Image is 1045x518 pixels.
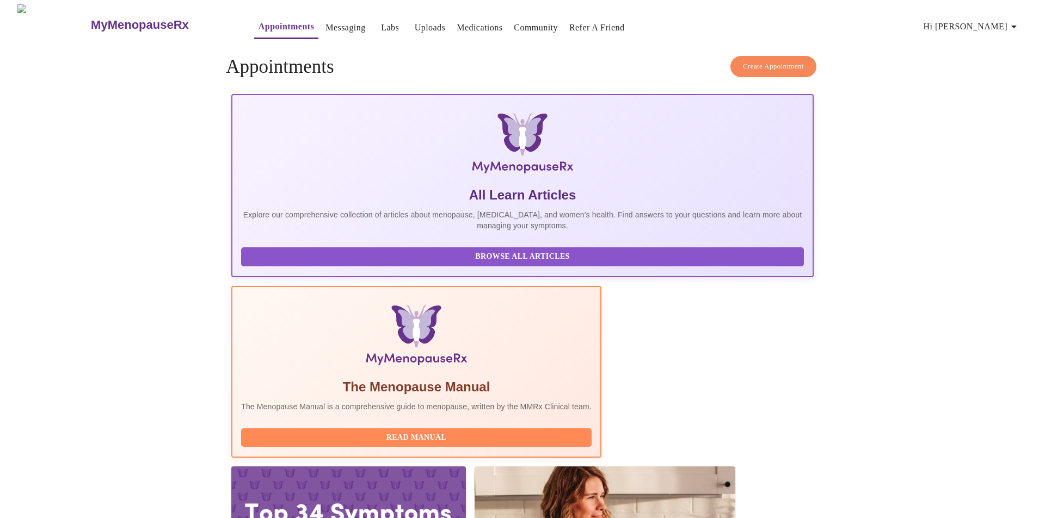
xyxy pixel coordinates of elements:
a: Uploads [415,20,446,35]
p: Explore our comprehensive collection of articles about menopause, [MEDICAL_DATA], and women's hea... [241,209,804,231]
button: Medications [452,17,507,39]
button: Appointments [254,16,318,39]
h3: MyMenopauseRx [91,18,189,32]
button: Read Manual [241,428,592,447]
button: Hi [PERSON_NAME] [919,16,1025,38]
img: Menopause Manual [297,304,536,370]
img: MyMenopauseRx Logo [17,4,90,45]
h5: All Learn Articles [241,186,804,204]
button: Labs [373,17,408,39]
a: Medications [457,20,502,35]
a: Messaging [325,20,365,35]
span: Read Manual [252,431,581,445]
h4: Appointments [226,56,819,78]
button: Refer a Friend [565,17,629,39]
p: The Menopause Manual is a comprehensive guide to menopause, written by the MMRx Clinical team. [241,401,592,412]
button: Messaging [321,17,370,39]
h5: The Menopause Manual [241,378,592,396]
button: Browse All Articles [241,247,804,266]
button: Uploads [410,17,450,39]
a: Browse All Articles [241,251,807,260]
span: Create Appointment [743,60,804,73]
a: Labs [381,20,399,35]
span: Browse All Articles [252,250,793,264]
a: Community [514,20,558,35]
img: MyMenopauseRx Logo [329,113,716,178]
a: Read Manual [241,432,594,441]
button: Community [509,17,562,39]
a: MyMenopauseRx [90,6,232,44]
button: Create Appointment [730,56,816,77]
a: Appointments [259,19,314,34]
span: Hi [PERSON_NAME] [924,19,1021,34]
a: Refer a Friend [569,20,625,35]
